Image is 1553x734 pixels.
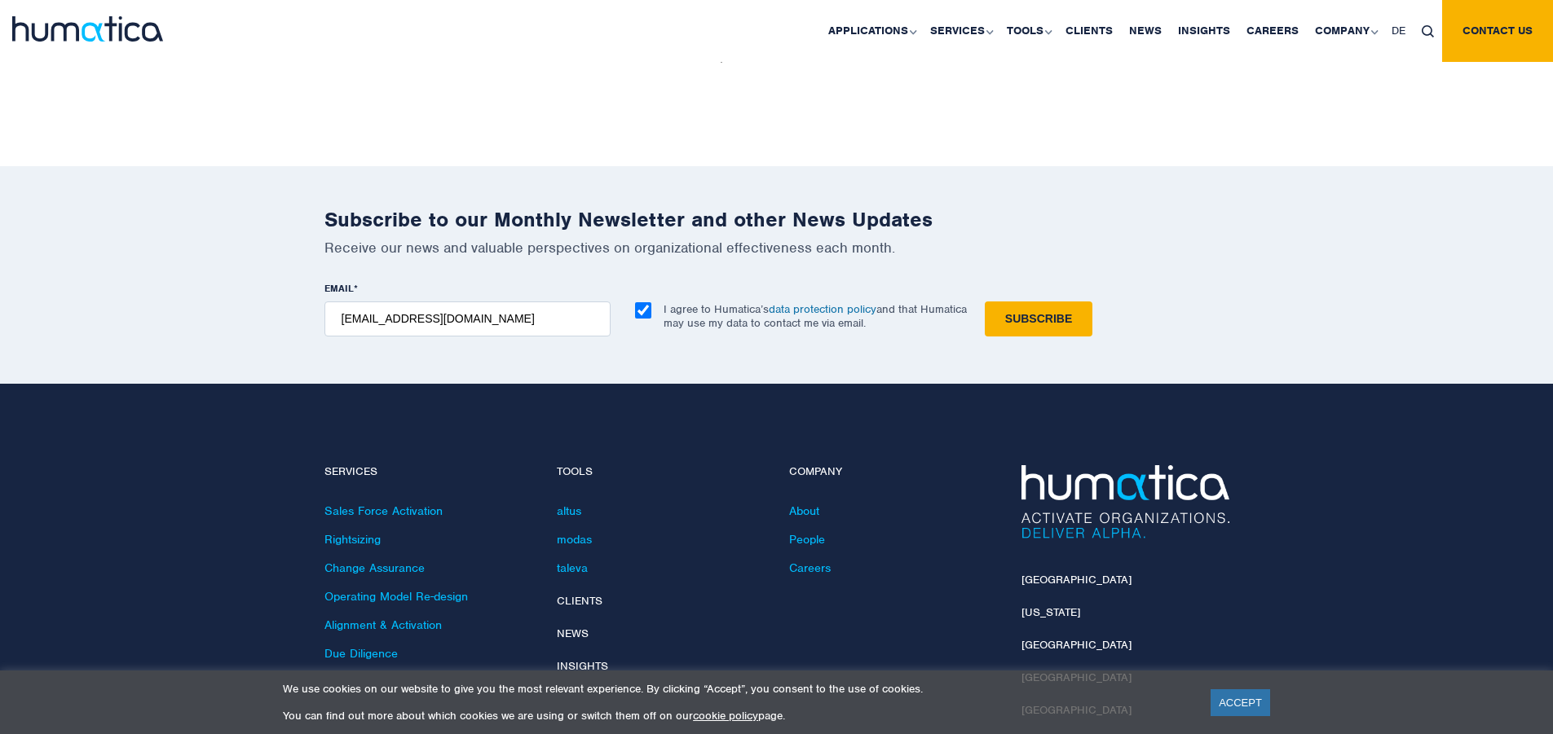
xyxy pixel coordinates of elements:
[1021,605,1080,619] a: [US_STATE]
[324,589,468,604] a: Operating Model Re-design
[557,465,765,479] h4: Tools
[789,560,831,575] a: Careers
[693,709,758,723] a: cookie policy
[324,503,443,518] a: Sales Force Activation
[283,682,1190,696] p: We use cookies on our website to give you the most relevant experience. By clicking “Accept”, you...
[1021,573,1132,587] a: [GEOGRAPHIC_DATA]
[324,532,381,547] a: Rightsizing
[635,302,651,319] input: I agree to Humatica’sdata protection policyand that Humatica may use my data to contact me via em...
[664,302,967,330] p: I agree to Humatica’s and that Humatica may use my data to contact me via email.
[324,618,442,632] a: Alignment & Activation
[12,16,163,42] img: logo
[1021,465,1229,538] img: Humatica
[324,465,532,479] h4: Services
[985,301,1092,336] input: Subscribe
[557,503,581,518] a: altus
[1211,689,1270,716] a: ACCEPT
[557,594,602,608] a: Clients
[789,532,825,547] a: People
[324,560,425,575] a: Change Assurance
[789,503,819,518] a: About
[324,239,1229,257] p: Receive our news and valuable perspectives on organizational effectiveness each month.
[557,560,588,575] a: taleva
[769,302,876,316] a: data protection policy
[1021,638,1132,652] a: [GEOGRAPHIC_DATA]
[557,532,592,547] a: modas
[283,709,1190,723] p: You can find out more about which cookies we are using or switch them off on our page.
[324,207,1229,232] h2: Subscribe to our Monthly Newsletter and other News Updates
[789,465,997,479] h4: Company
[324,282,354,295] span: EMAIL
[1392,24,1405,37] span: DE
[324,646,398,661] a: Due Diligence
[557,659,608,673] a: Insights
[557,626,589,640] a: News
[324,301,611,336] input: name@company.com
[1422,25,1434,37] img: search_icon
